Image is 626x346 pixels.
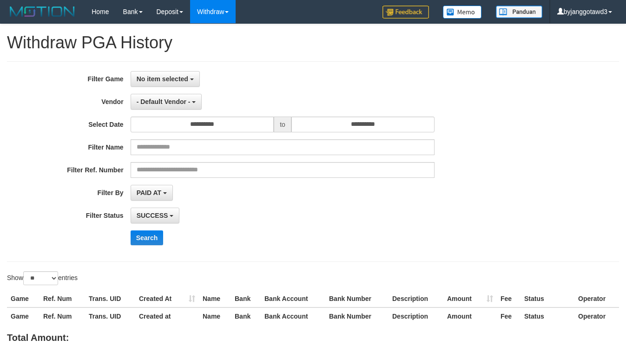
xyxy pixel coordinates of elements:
th: Fee [497,307,521,325]
th: Game [7,290,40,307]
span: to [274,117,291,132]
th: Name [199,290,231,307]
img: MOTION_logo.png [7,5,78,19]
span: - Default Vendor - [137,98,191,105]
th: Bank Number [325,307,389,325]
th: Created At [135,290,199,307]
span: PAID AT [137,189,161,196]
th: Bank Number [325,290,389,307]
th: Created at [135,307,199,325]
th: Description [389,290,443,307]
select: Showentries [23,271,58,285]
th: Status [521,307,574,325]
th: Operator [574,307,619,325]
th: Name [199,307,231,325]
th: Status [521,290,574,307]
th: Game [7,307,40,325]
span: SUCCESS [137,212,168,219]
th: Amount [443,290,497,307]
th: Bank Account [261,290,325,307]
th: Trans. UID [85,290,135,307]
label: Show entries [7,271,78,285]
th: Bank [231,290,261,307]
button: Search [131,230,164,245]
th: Bank [231,307,261,325]
img: Button%20Memo.svg [443,6,482,19]
img: panduan.png [496,6,542,18]
th: Bank Account [261,307,325,325]
span: No item selected [137,75,188,83]
th: Trans. UID [85,307,135,325]
h1: Withdraw PGA History [7,33,619,52]
button: No item selected [131,71,200,87]
button: PAID AT [131,185,173,201]
img: Feedback.jpg [382,6,429,19]
th: Ref. Num [40,290,85,307]
b: Total Amount: [7,333,69,343]
th: Operator [574,290,619,307]
th: Ref. Num [40,307,85,325]
th: Amount [443,307,497,325]
button: - Default Vendor - [131,94,202,110]
th: Description [389,307,443,325]
button: SUCCESS [131,208,180,223]
th: Fee [497,290,521,307]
